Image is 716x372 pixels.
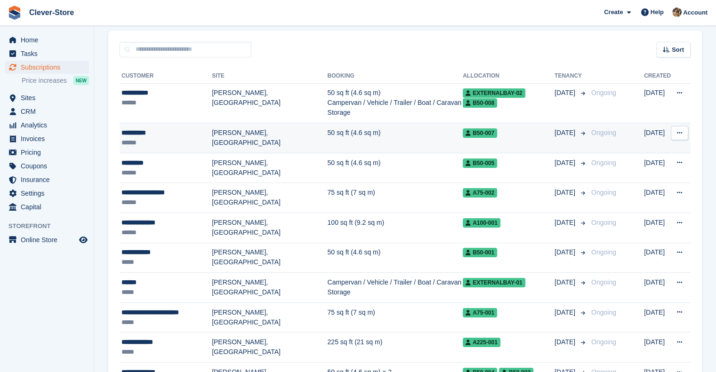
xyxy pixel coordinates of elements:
a: menu [5,200,89,214]
span: Ongoing [591,189,616,196]
span: Sort [672,45,684,55]
span: Ongoing [591,338,616,346]
td: [PERSON_NAME], [GEOGRAPHIC_DATA] [212,153,327,183]
span: Settings [21,187,77,200]
span: A100-001 [463,218,500,228]
th: Allocation [463,69,555,84]
a: menu [5,146,89,159]
span: Ongoing [591,89,616,96]
span: Pricing [21,146,77,159]
a: menu [5,61,89,74]
span: B50-008 [463,98,497,108]
span: B50-005 [463,158,497,168]
span: ExternalBay-02 [463,88,525,98]
td: 50 sq ft (4.6 sq m) [327,153,463,183]
span: [DATE] [555,308,577,317]
td: [DATE] [644,273,671,303]
span: Storefront [8,222,94,231]
span: Price increases [22,76,67,85]
span: A225-001 [463,338,500,347]
th: Booking [327,69,463,84]
span: [DATE] [555,218,577,228]
td: [DATE] [644,332,671,363]
span: Ongoing [591,278,616,286]
a: menu [5,132,89,145]
span: A75-002 [463,188,497,198]
span: Create [604,8,623,17]
span: Home [21,33,77,47]
span: Ongoing [591,159,616,166]
span: Ongoing [591,309,616,316]
div: NEW [73,76,89,85]
td: [PERSON_NAME], [GEOGRAPHIC_DATA] [212,302,327,332]
th: Created [644,69,671,84]
span: Ongoing [591,248,616,256]
td: [DATE] [644,302,671,332]
span: [DATE] [555,247,577,257]
a: Price increases NEW [22,75,89,86]
td: 100 sq ft (9.2 sq m) [327,213,463,243]
span: ExternalBay-01 [463,278,525,287]
td: 225 sq ft (21 sq m) [327,332,463,363]
td: 50 sq ft (4.6 sq m) [327,243,463,273]
span: Ongoing [591,129,616,136]
span: [DATE] [555,128,577,138]
a: menu [5,187,89,200]
td: [PERSON_NAME], [GEOGRAPHIC_DATA] [212,332,327,363]
td: 50 sq ft (4.6 sq m) Campervan / Vehicle / Trailer / Boat / Caravan Storage [327,83,463,123]
td: [DATE] [644,153,671,183]
td: [DATE] [644,123,671,153]
span: [DATE] [555,158,577,168]
span: Coupons [21,159,77,173]
a: menu [5,105,89,118]
span: Invoices [21,132,77,145]
a: Clever-Store [25,5,78,20]
a: Preview store [78,234,89,245]
td: 50 sq ft (4.6 sq m) [327,123,463,153]
span: Help [651,8,664,17]
td: [DATE] [644,213,671,243]
a: menu [5,173,89,186]
span: A75-001 [463,308,497,317]
th: Site [212,69,327,84]
td: 75 sq ft (7 sq m) [327,183,463,213]
a: menu [5,91,89,104]
td: [PERSON_NAME], [GEOGRAPHIC_DATA] [212,243,327,273]
span: CRM [21,105,77,118]
th: Customer [120,69,212,84]
a: menu [5,159,89,173]
span: [DATE] [555,337,577,347]
span: [DATE] [555,188,577,198]
span: B50-007 [463,128,497,138]
a: menu [5,33,89,47]
td: [PERSON_NAME], [GEOGRAPHIC_DATA] [212,183,327,213]
span: Ongoing [591,219,616,226]
td: [PERSON_NAME], [GEOGRAPHIC_DATA] [212,83,327,123]
span: Subscriptions [21,61,77,74]
span: Online Store [21,233,77,246]
img: Andy Mackinnon [672,8,682,17]
span: [DATE] [555,88,577,98]
a: menu [5,233,89,246]
span: Tasks [21,47,77,60]
span: Sites [21,91,77,104]
td: [DATE] [644,243,671,273]
a: menu [5,119,89,132]
th: Tenancy [555,69,587,84]
span: Insurance [21,173,77,186]
td: [PERSON_NAME], [GEOGRAPHIC_DATA] [212,123,327,153]
span: [DATE] [555,277,577,287]
a: menu [5,47,89,60]
td: [PERSON_NAME], [GEOGRAPHIC_DATA] [212,213,327,243]
td: [DATE] [644,183,671,213]
span: Account [683,8,708,17]
span: B50-001 [463,248,497,257]
img: stora-icon-8386f47178a22dfd0bd8f6a31ec36ba5ce8667c1dd55bd0f319d3a0aa187defe.svg [8,6,22,20]
td: Campervan / Vehicle / Trailer / Boat / Caravan Storage [327,273,463,303]
span: Analytics [21,119,77,132]
td: [PERSON_NAME], [GEOGRAPHIC_DATA] [212,273,327,303]
span: Capital [21,200,77,214]
td: 75 sq ft (7 sq m) [327,302,463,332]
td: [DATE] [644,83,671,123]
